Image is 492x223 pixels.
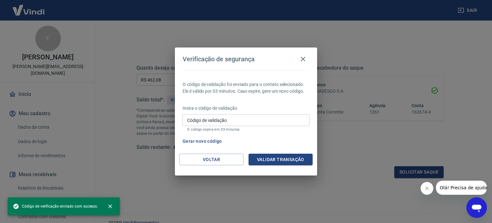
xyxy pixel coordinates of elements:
button: Gerar novo código [180,135,225,147]
iframe: Mensagem da empresa [436,181,487,195]
iframe: Botão para abrir a janela de mensagens [466,197,487,218]
p: O código de validação foi enviado para o contato selecionado. Ele é válido por 03 minutos. Caso e... [183,81,309,95]
span: Código de verificação enviado com sucesso. [13,203,98,210]
h4: Verificação de segurança [183,55,255,63]
p: Insira o código de validação [183,105,309,112]
p: O código expira em 03 minutos. [187,127,305,132]
span: Olá! Precisa de ajuda? [4,4,54,10]
button: close [103,199,117,213]
button: Validar transação [249,154,313,166]
button: Voltar [179,154,243,166]
iframe: Fechar mensagem [421,182,433,195]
